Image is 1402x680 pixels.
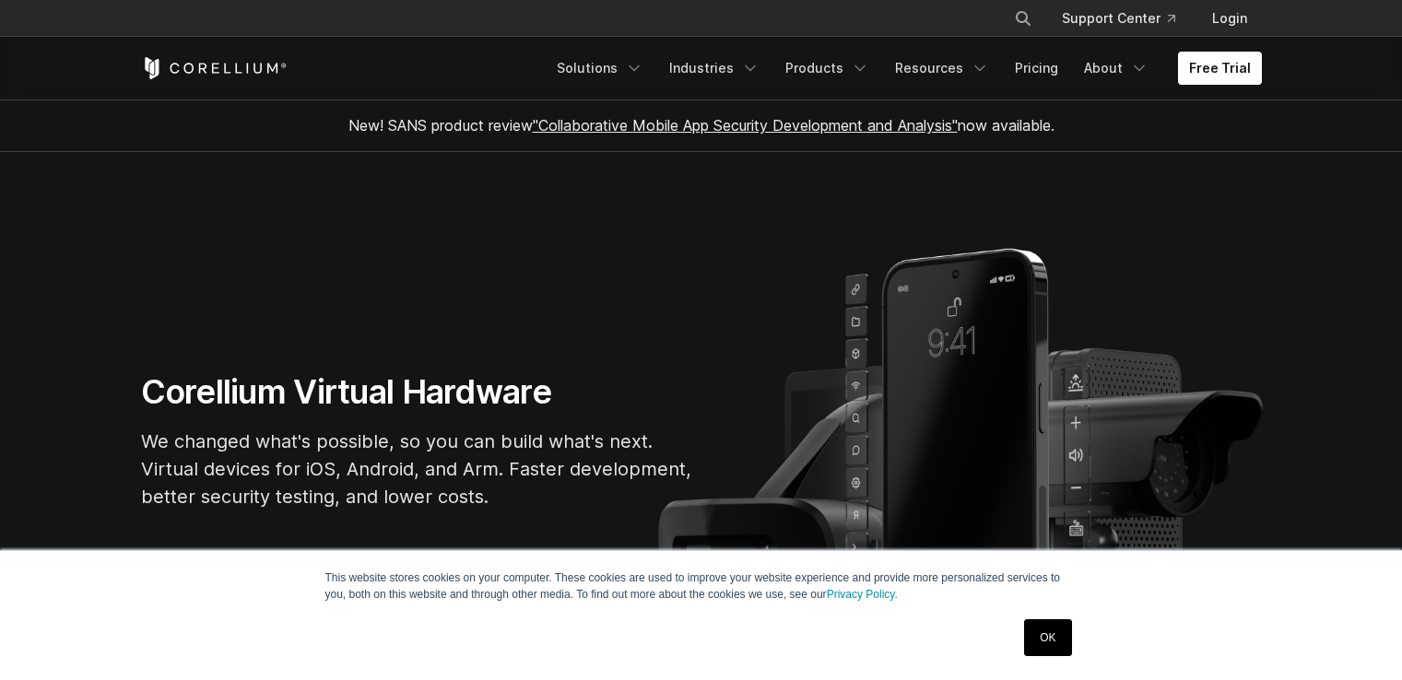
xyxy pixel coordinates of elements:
a: "Collaborative Mobile App Security Development and Analysis" [533,116,958,135]
div: Navigation Menu [546,52,1262,85]
p: We changed what's possible, so you can build what's next. Virtual devices for iOS, Android, and A... [141,428,694,510]
a: Solutions [546,52,654,85]
p: This website stores cookies on your computer. These cookies are used to improve your website expe... [325,569,1078,603]
button: Search [1007,2,1040,35]
a: OK [1024,619,1071,656]
a: Industries [658,52,771,85]
h1: Corellium Virtual Hardware [141,371,694,413]
span: New! SANS product review now available. [348,116,1054,135]
a: About [1073,52,1160,85]
a: Support Center [1047,2,1190,35]
a: Privacy Policy. [827,588,898,601]
a: Login [1197,2,1262,35]
a: Products [774,52,880,85]
a: Free Trial [1178,52,1262,85]
a: Pricing [1004,52,1069,85]
a: Resources [884,52,1000,85]
a: Corellium Home [141,57,288,79]
div: Navigation Menu [992,2,1262,35]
